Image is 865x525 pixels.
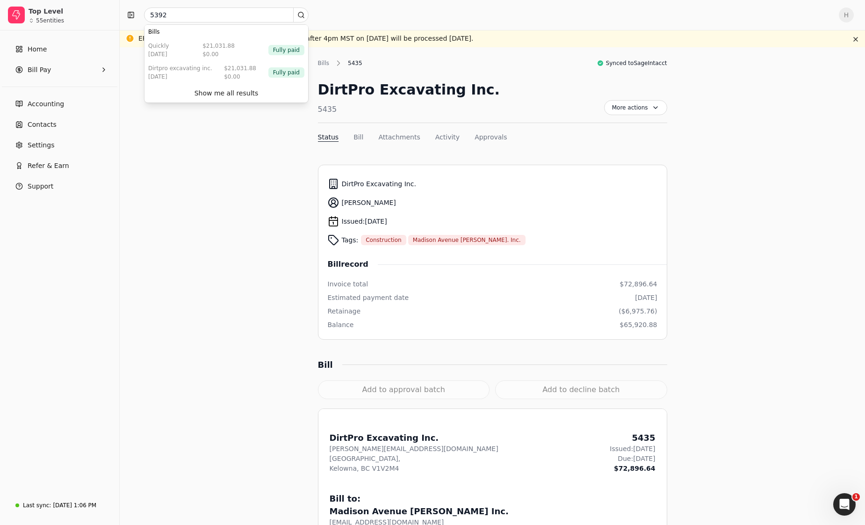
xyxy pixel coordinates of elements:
[4,115,115,134] a: Contacts
[328,279,368,289] div: Invoice total
[330,464,498,474] div: Kelowna, BC V1V2M4
[23,501,51,510] div: Last sync:
[146,86,306,101] button: Show me all results
[318,104,500,115] div: 5435
[620,279,657,289] div: $72,896.64
[328,259,378,270] span: Bill record
[4,136,115,154] a: Settings
[195,88,259,98] div: Show me all results
[28,182,53,191] span: Support
[342,198,396,208] span: [PERSON_NAME]
[343,59,367,67] div: 5435
[202,42,235,50] div: $21,031.88
[4,177,115,196] button: Support
[366,236,401,244] span: Construction
[635,293,657,303] div: [DATE]
[53,501,96,510] div: [DATE] 1:06 PM
[318,58,367,68] nav: Breadcrumb
[620,320,657,330] div: $65,920.88
[435,132,460,142] button: Activity
[148,42,169,50] div: Quickly
[328,320,354,330] div: Balance
[330,492,656,505] div: Bill to:
[610,444,655,454] div: Issued: [DATE]
[610,464,655,474] div: $72,896.64
[148,73,212,81] div: [DATE]
[852,493,860,501] span: 1
[273,68,300,77] span: Fully paid
[330,431,498,444] div: DirtPro Excavating Inc.
[604,100,667,115] button: More actions
[28,140,54,150] span: Settings
[330,444,498,454] div: [PERSON_NAME][EMAIL_ADDRESS][DOMAIN_NAME]
[610,454,655,464] div: Due: [DATE]
[28,44,47,54] span: Home
[148,50,169,58] div: [DATE]
[318,59,334,67] div: Bills
[606,59,667,67] span: Synced to SageIntacct
[28,99,64,109] span: Accounting
[144,7,309,22] input: Search
[318,358,342,371] div: Bill
[36,18,64,23] div: 55 entities
[318,132,339,142] button: Status
[28,65,51,75] span: Bill Pay
[4,497,115,514] a: Last sync:[DATE] 1:06 PM
[342,217,387,226] span: Issued: [DATE]
[342,235,359,245] span: Tags:
[413,236,521,244] span: Madison Avenue [PERSON_NAME]. Inc.
[318,79,500,100] div: DirtPro Excavating Inc.
[4,95,115,113] a: Accounting
[328,306,361,316] div: Retainage
[328,293,409,303] div: Estimated payment date
[839,7,854,22] button: H
[330,505,656,518] div: Madison Avenue [PERSON_NAME] Inc.
[4,40,115,58] a: Home
[353,132,363,142] button: Bill
[475,132,507,142] button: Approvals
[342,179,416,189] span: DirtPro Excavating Inc.
[610,431,655,444] div: 5435
[29,7,111,16] div: Top Level
[330,454,498,464] div: [GEOGRAPHIC_DATA],
[202,50,235,58] div: $0.00
[833,493,856,516] iframe: Intercom live chat
[378,132,420,142] button: Attachments
[224,73,256,81] div: $0.00
[224,64,256,73] div: $21,031.88
[4,60,115,79] button: Bill Pay
[144,25,308,84] div: Suggestions
[273,46,300,54] span: Fully paid
[28,161,69,171] span: Refer & Earn
[28,120,57,130] span: Contacts
[144,25,308,39] div: Bills
[619,306,657,316] div: ($6,975.76)
[4,156,115,175] button: Refer & Earn
[138,34,474,44] div: EFT's will not be processed on [DATE]. All requests after 4pm MST on [DATE] will be processed [DA...
[148,64,212,73] div: DirtPro Excavating Inc.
